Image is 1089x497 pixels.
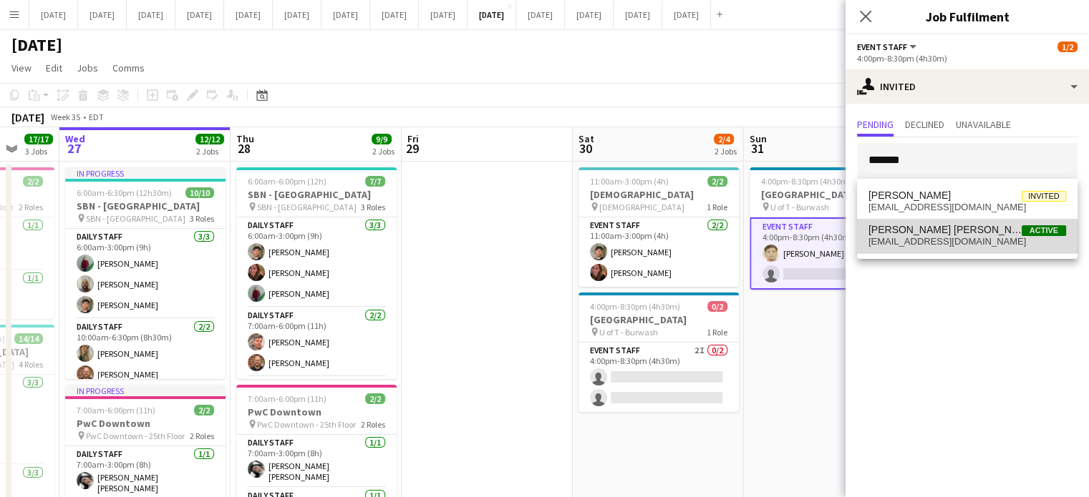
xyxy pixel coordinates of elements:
[86,213,185,224] span: SBN - [GEOGRAPHIC_DATA]
[127,1,175,29] button: [DATE]
[11,110,44,124] div: [DATE]
[29,1,78,29] button: [DATE]
[707,176,727,187] span: 2/2
[236,307,397,377] app-card-role: Daily Staff2/27:00am-6:00pm (11h)[PERSON_NAME][PERSON_NAME]
[868,202,1066,213] span: beatrizulian.canada@gmail.com
[65,200,226,212] h3: SBN - [GEOGRAPHIC_DATA]
[65,167,226,379] div: In progress6:00am-6:30pm (12h30m)10/10SBN - [GEOGRAPHIC_DATA] SBN - [GEOGRAPHIC_DATA]3 RolesDaily...
[65,319,226,388] app-card-role: Daily Staff2/210:00am-6:30pm (8h30m)[PERSON_NAME][PERSON_NAME]
[65,167,226,179] div: In progress
[365,176,385,187] span: 7/7
[175,1,224,29] button: [DATE]
[405,140,419,157] span: 29
[565,1,614,29] button: [DATE]
[846,190,1089,215] p: Click on text input to invite a crew
[715,146,737,157] div: 2 Jobs
[190,213,214,224] span: 3 Roles
[234,140,254,157] span: 28
[65,417,226,430] h3: PwC Downtown
[579,343,739,412] app-card-role: Event Staff2I0/24:00pm-8:30pm (4h30m)
[11,34,62,56] h1: [DATE]
[614,1,662,29] button: [DATE]
[11,61,32,74] span: View
[579,132,594,145] span: Sat
[248,176,326,187] span: 6:00am-6:00pm (12h)
[750,167,910,290] app-job-card: 4:00pm-8:30pm (4h30m)1/2[GEOGRAPHIC_DATA] U of T - Burwash1 RoleEvent Staff1/24:00pm-8:30pm (4h30...
[516,1,565,29] button: [DATE]
[273,1,321,29] button: [DATE]
[662,1,711,29] button: [DATE]
[750,217,910,290] app-card-role: Event Staff1/24:00pm-8:30pm (4h30m)[PERSON_NAME]
[46,61,62,74] span: Edit
[65,385,226,396] div: In progress
[194,405,214,415] span: 2/2
[112,61,145,74] span: Comms
[846,7,1089,26] h3: Job Fulfilment
[707,301,727,312] span: 0/2
[65,229,226,319] app-card-role: Daily Staff3/36:00am-3:00pm (9h)[PERSON_NAME][PERSON_NAME][PERSON_NAME]
[25,146,52,157] div: 3 Jobs
[372,146,395,157] div: 2 Jobs
[599,202,684,212] span: [DEMOGRAPHIC_DATA]
[747,140,767,157] span: 31
[857,41,919,52] button: Event Staff
[576,140,594,157] span: 30
[107,59,150,77] a: Comms
[78,1,127,29] button: [DATE]
[86,430,185,441] span: PwC Downtown - 25th Floor
[71,59,104,77] a: Jobs
[6,59,37,77] a: View
[579,292,739,412] app-job-card: 4:00pm-8:30pm (4h30m)0/2[GEOGRAPHIC_DATA] U of T - Burwash1 RoleEvent Staff2I0/24:00pm-8:30pm (4h...
[579,167,739,287] app-job-card: 11:00am-3:00pm (4h)2/2[DEMOGRAPHIC_DATA] [DEMOGRAPHIC_DATA]1 RoleEvent Staff2/211:00am-3:00pm (4h...
[370,1,419,29] button: [DATE]
[714,134,734,144] span: 2/4
[579,188,739,201] h3: [DEMOGRAPHIC_DATA]
[590,176,669,187] span: 11:00am-3:00pm (4h)
[257,202,357,212] span: SBN - [GEOGRAPHIC_DATA]
[236,167,397,379] app-job-card: 6:00am-6:00pm (12h)7/7SBN - [GEOGRAPHIC_DATA] SBN - [GEOGRAPHIC_DATA]3 RolesDaily Staff3/36:00am-...
[761,176,851,187] span: 4:00pm-8:30pm (4h30m)
[750,132,767,145] span: Sun
[65,132,85,145] span: Wed
[361,202,385,212] span: 3 Roles
[77,61,98,74] span: Jobs
[14,333,43,344] span: 14/14
[1057,41,1078,52] span: 1/2
[846,69,1089,104] div: Invited
[857,119,894,129] span: Pending
[590,301,680,312] span: 4:00pm-8:30pm (4h30m)
[599,327,658,338] span: U of T - Burwash
[19,359,43,370] span: 4 Roles
[868,236,1066,247] span: beatrizmarcolin5@gmail.com
[707,327,727,338] span: 1 Role
[236,217,397,307] app-card-role: Daily Staff3/36:00am-3:00pm (9h)[PERSON_NAME][PERSON_NAME][PERSON_NAME]
[857,41,907,52] span: Event Staff
[195,134,224,144] span: 12/12
[89,112,104,122] div: EDT
[63,140,85,157] span: 27
[361,419,385,430] span: 2 Roles
[1022,225,1066,236] span: Active
[236,405,397,418] h3: PwC Downtown
[24,134,53,144] span: 17/17
[372,134,392,144] span: 9/9
[365,393,385,404] span: 2/2
[40,59,68,77] a: Edit
[257,419,356,430] span: PwC Downtown - 25th Floor
[579,313,739,326] h3: [GEOGRAPHIC_DATA]
[190,430,214,441] span: 2 Roles
[770,202,829,212] span: U of T - Burwash
[236,435,397,488] app-card-role: Daily Staff1/17:00am-3:00pm (8h)[PERSON_NAME] [PERSON_NAME]
[868,224,1022,236] span: Beatriz Marcolin Cavalcante
[579,217,739,287] app-card-role: Event Staff2/211:00am-3:00pm (4h)[PERSON_NAME][PERSON_NAME]
[224,1,273,29] button: [DATE]
[185,187,214,198] span: 10/10
[857,53,1078,64] div: 4:00pm-8:30pm (4h30m)
[707,202,727,212] span: 1 Role
[468,1,516,29] button: [DATE]
[236,188,397,201] h3: SBN - [GEOGRAPHIC_DATA]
